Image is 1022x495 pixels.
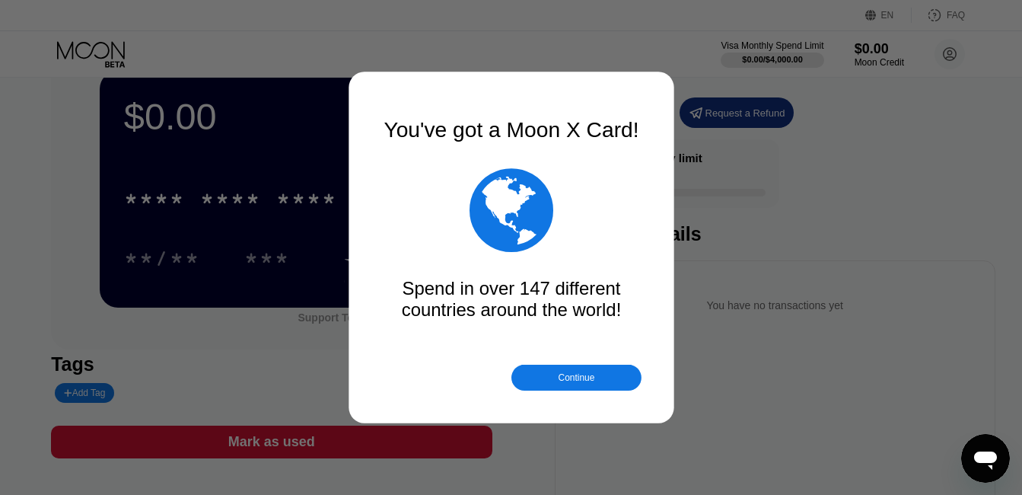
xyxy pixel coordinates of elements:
div: Continue [511,365,642,391]
div: Continue [558,372,594,383]
div:  [381,161,642,259]
div: Spend in over 147 different countries around the world! [381,279,642,321]
div:  [469,161,552,259]
div: You've got a Moon X Card! [381,117,642,142]
iframe: Button to launch messaging window [961,434,1010,483]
